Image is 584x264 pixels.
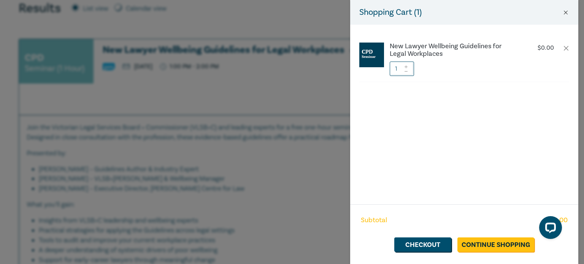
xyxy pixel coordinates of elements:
[390,43,516,58] a: New Lawyer Wellbeing Guidelines for Legal Workplaces
[359,43,384,67] img: CPD%20Seminar.jpg
[394,237,451,252] a: Checkout
[533,213,565,245] iframe: LiveChat chat widget
[359,6,422,19] h5: Shopping Cart ( 1 )
[562,9,569,16] button: Close
[390,62,414,76] input: 1
[538,44,554,52] p: $ 0.00
[457,237,534,252] a: Continue Shopping
[361,215,387,225] span: Subtotal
